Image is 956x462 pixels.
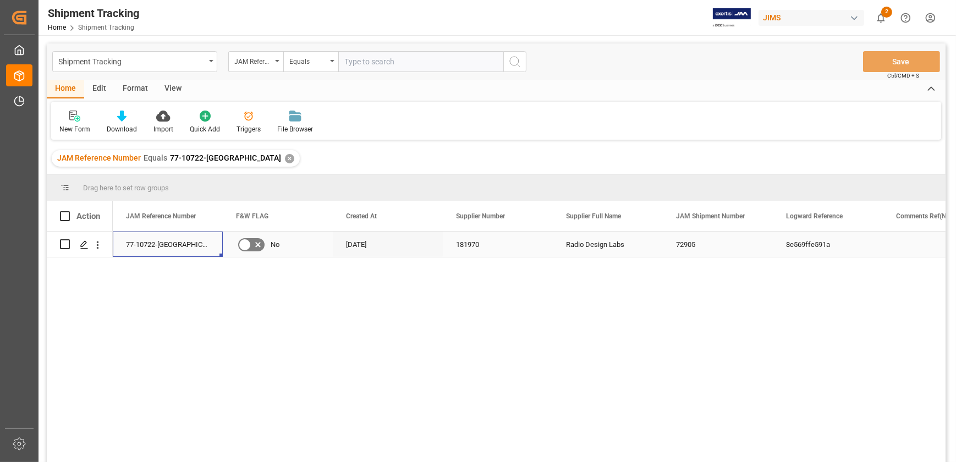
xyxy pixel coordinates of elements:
[289,54,327,67] div: Equals
[713,8,751,28] img: Exertis%20JAM%20-%20Email%20Logo.jpg_1722504956.jpg
[47,232,113,257] div: Press SPACE to select this row.
[271,232,279,257] span: No
[346,212,377,220] span: Created At
[113,232,223,257] div: 77-10722-[GEOGRAPHIC_DATA]
[48,24,66,31] a: Home
[144,153,167,162] span: Equals
[170,153,281,162] span: 77-10722-[GEOGRAPHIC_DATA]
[333,232,443,257] div: [DATE]
[893,5,918,30] button: Help Center
[84,80,114,98] div: Edit
[786,212,843,220] span: Logward Reference
[338,51,503,72] input: Type to search
[234,54,272,67] div: JAM Reference Number
[190,124,220,134] div: Quick Add
[283,51,338,72] button: open menu
[881,7,892,18] span: 2
[759,10,864,26] div: JIMS
[114,80,156,98] div: Format
[503,51,526,72] button: search button
[153,124,173,134] div: Import
[285,154,294,163] div: ✕
[236,212,268,220] span: F&W FLAG
[52,51,217,72] button: open menu
[228,51,283,72] button: open menu
[553,232,663,257] div: Radio Design Labs
[58,54,205,68] div: Shipment Tracking
[773,232,883,257] div: 8e569ffe591a
[47,80,84,98] div: Home
[456,212,505,220] span: Supplier Number
[107,124,137,134] div: Download
[126,212,196,220] span: JAM Reference Number
[237,124,261,134] div: Triggers
[59,124,90,134] div: New Form
[863,51,940,72] button: Save
[676,212,745,220] span: JAM Shipment Number
[887,71,919,80] span: Ctrl/CMD + S
[277,124,313,134] div: File Browser
[759,7,869,28] button: JIMS
[566,212,621,220] span: Supplier Full Name
[48,5,139,21] div: Shipment Tracking
[76,211,100,221] div: Action
[443,232,553,257] div: 181970
[869,5,893,30] button: show 2 new notifications
[83,184,169,192] span: Drag here to set row groups
[156,80,190,98] div: View
[57,153,141,162] span: JAM Reference Number
[663,232,773,257] div: 72905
